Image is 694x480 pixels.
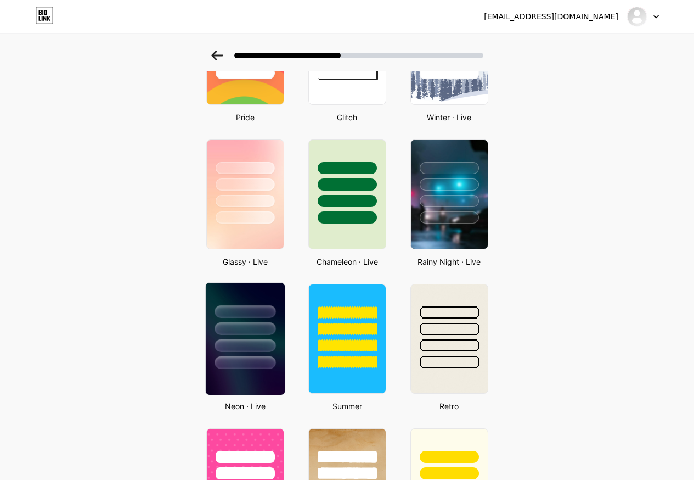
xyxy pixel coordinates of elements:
[407,256,492,267] div: Rainy Night · Live
[203,400,287,412] div: Neon · Live
[627,6,647,27] img: Богдан Іванов
[203,256,287,267] div: Glassy · Live
[407,111,492,123] div: Winter · Live
[205,283,284,395] img: neon.jpg
[305,111,390,123] div: Glitch
[203,111,287,123] div: Pride
[484,11,618,23] div: [EMAIL_ADDRESS][DOMAIN_NAME]
[305,400,390,412] div: Summer
[407,400,492,412] div: Retro
[305,256,390,267] div: Chameleon · Live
